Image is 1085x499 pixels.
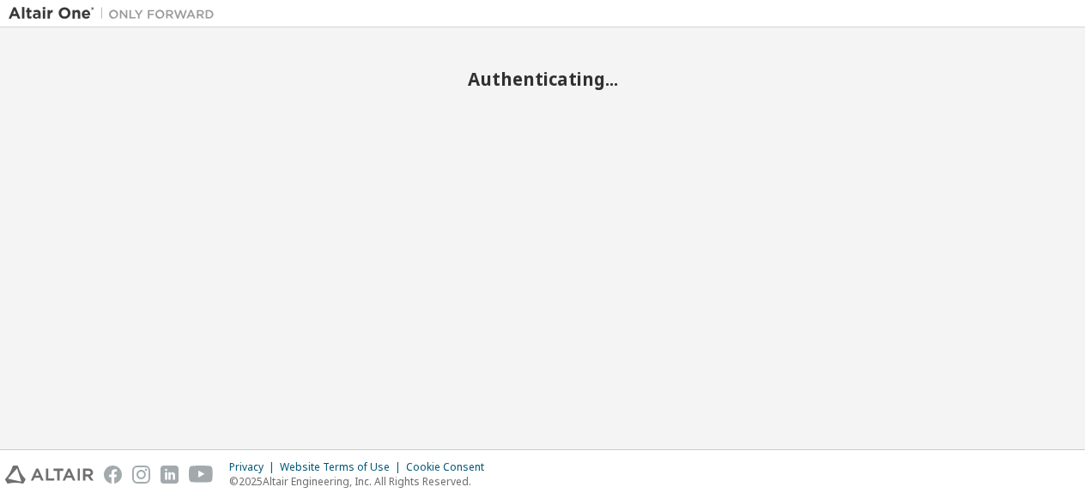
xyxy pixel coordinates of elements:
[189,466,214,484] img: youtube.svg
[9,68,1076,90] h2: Authenticating...
[5,466,94,484] img: altair_logo.svg
[161,466,179,484] img: linkedin.svg
[406,460,494,474] div: Cookie Consent
[104,466,122,484] img: facebook.svg
[229,474,494,489] p: © 2025 Altair Engineering, Inc. All Rights Reserved.
[9,5,223,22] img: Altair One
[229,460,280,474] div: Privacy
[132,466,150,484] img: instagram.svg
[280,460,406,474] div: Website Terms of Use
